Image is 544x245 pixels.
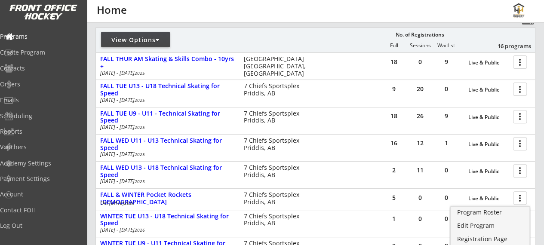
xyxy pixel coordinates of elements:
[100,55,234,70] div: FALL THUR AM Skating & Skills Combo - 10yrs +
[243,213,311,227] div: 7 Chiefs Sportsplex Priddis, AB
[100,213,234,227] div: WINTER TUE U13 - U18 Technical Skating for Speed
[407,216,433,222] div: 0
[135,124,145,130] em: 2025
[433,59,459,65] div: 9
[513,164,527,178] button: more_vert
[135,151,145,157] em: 2025
[100,125,232,130] div: [DATE] - [DATE]
[100,137,234,152] div: FALL WED U11 - U13 Technical Skating for Speed
[100,227,232,233] div: [DATE] - [DATE]
[468,196,509,202] div: Live & Public
[468,141,509,147] div: Live & Public
[457,223,523,229] div: Edit Program
[381,86,407,92] div: 9
[381,216,407,222] div: 1
[243,191,311,206] div: 7 Chiefs Sportsplex Priddis, AB
[243,110,311,125] div: 7 Chiefs Sportsplex Priddis, AB
[407,113,433,119] div: 26
[243,83,311,97] div: 7 Chiefs Sportsplex Priddis, AB
[135,70,145,76] em: 2025
[486,42,531,50] div: 16 programs
[381,59,407,65] div: 18
[381,113,407,119] div: 18
[408,43,433,49] div: Sessions
[451,220,530,233] a: Edit Program
[433,86,459,92] div: 0
[468,114,509,120] div: Live & Public
[243,137,311,152] div: 7 Chiefs Sportsplex Priddis, AB
[433,167,459,173] div: 0
[407,167,433,173] div: 11
[433,43,459,49] div: Waitlist
[513,191,527,205] button: more_vert
[407,86,433,92] div: 20
[124,200,135,206] em: 2026
[100,200,232,205] div: Oct [DATE]
[451,207,530,220] a: Program Roster
[101,36,170,44] div: View Options
[100,98,232,103] div: [DATE] - [DATE]
[457,236,523,242] div: Registration Page
[433,216,459,222] div: 0
[381,43,407,49] div: Full
[100,191,234,206] div: FALL & WINTER Pocket Rockets [DEMOGRAPHIC_DATA]
[433,195,459,201] div: 0
[407,59,433,65] div: 0
[513,137,527,150] button: more_vert
[243,55,311,77] div: [GEOGRAPHIC_DATA] [GEOGRAPHIC_DATA], [GEOGRAPHIC_DATA]
[381,140,407,146] div: 16
[100,83,234,97] div: FALL TUE U13 - U18 Technical Skating for Speed
[433,113,459,119] div: 9
[243,164,311,179] div: 7 Chiefs Sportsplex Priddis, AB
[513,110,527,123] button: more_vert
[468,60,509,66] div: Live & Public
[135,227,145,233] em: 2026
[513,83,527,96] button: more_vert
[100,70,232,76] div: [DATE] - [DATE]
[393,32,447,38] div: No. of Registrations
[468,87,509,93] div: Live & Public
[100,179,232,184] div: [DATE] - [DATE]
[381,195,407,201] div: 5
[407,140,433,146] div: 12
[457,209,523,215] div: Program Roster
[135,97,145,103] em: 2025
[513,55,527,69] button: more_vert
[407,195,433,201] div: 0
[100,164,234,179] div: FALL WED U13 - U18 Technical Skating for Speed
[433,140,459,146] div: 1
[468,168,509,175] div: Live & Public
[135,178,145,184] em: 2025
[100,110,234,125] div: FALL TUE U9 - U11 - Technical Skating for Speed
[381,167,407,173] div: 2
[100,152,232,157] div: [DATE] - [DATE]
